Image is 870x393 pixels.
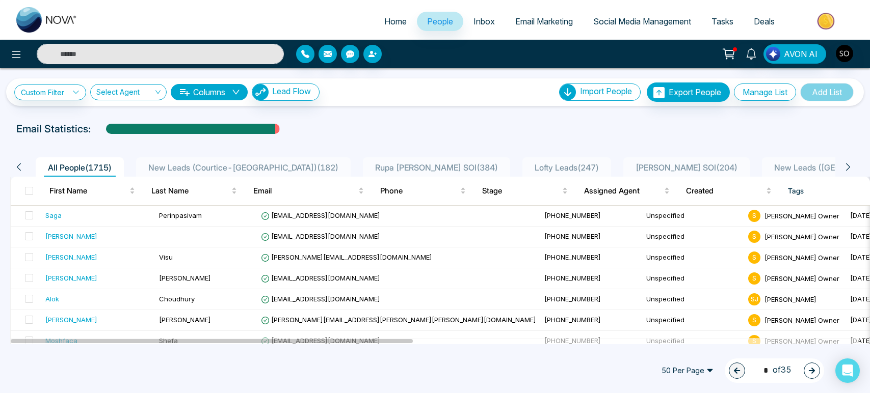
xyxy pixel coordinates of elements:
[764,336,839,345] span: [PERSON_NAME] Owner
[748,251,760,264] span: S
[748,314,760,326] span: S
[159,336,178,345] span: Shefa
[734,83,796,101] button: Manage List
[44,162,116,173] span: All People ( 1715 )
[380,185,458,197] span: Phone
[474,177,576,205] th: Stage
[711,16,733,26] span: Tasks
[159,253,173,261] span: Visu
[686,185,764,197] span: Created
[248,83,320,101] a: Lead FlowLead Flow
[144,162,342,173] span: New Leads (Courtice-[GEOGRAPHIC_DATA]) ( 182 )
[748,231,760,243] span: S
[593,16,691,26] span: Social Media Management
[16,7,77,33] img: Nova CRM Logo
[14,85,86,100] a: Custom Filter
[16,121,91,136] p: Email Statistics:
[642,289,744,310] td: Unspecified
[151,185,229,197] span: Last Name
[580,86,632,96] span: Import People
[384,16,407,26] span: Home
[261,295,380,303] span: [EMAIL_ADDRESS][DOMAIN_NAME]
[669,87,721,97] span: Export People
[654,362,721,379] span: 50 Per Page
[835,358,860,383] div: Open Intercom Messenger
[159,295,195,303] span: Choudhury
[764,211,839,219] span: [PERSON_NAME] Owner
[678,177,780,205] th: Created
[41,177,143,205] th: First Name
[252,83,320,101] button: Lead Flow
[642,310,744,331] td: Unspecified
[631,162,742,173] span: [PERSON_NAME] SOI ( 204 )
[701,12,744,31] a: Tasks
[544,253,601,261] span: [PHONE_NUMBER]
[544,316,601,324] span: [PHONE_NUMBER]
[252,84,269,100] img: Lead Flow
[754,16,775,26] span: Deals
[374,12,417,31] a: Home
[261,253,432,261] span: [PERSON_NAME][EMAIL_ADDRESS][DOMAIN_NAME]
[45,210,62,220] div: Saga
[544,295,601,303] span: [PHONE_NUMBER]
[45,252,97,262] div: [PERSON_NAME]
[261,211,380,219] span: [EMAIL_ADDRESS][DOMAIN_NAME]
[372,177,474,205] th: Phone
[642,331,744,352] td: Unspecified
[744,12,785,31] a: Deals
[642,268,744,289] td: Unspecified
[261,274,380,282] span: [EMAIL_ADDRESS][DOMAIN_NAME]
[764,295,816,303] span: [PERSON_NAME]
[261,232,380,240] span: [EMAIL_ADDRESS][DOMAIN_NAME]
[544,232,601,240] span: [PHONE_NUMBER]
[261,336,380,345] span: [EMAIL_ADDRESS][DOMAIN_NAME]
[45,231,97,241] div: [PERSON_NAME]
[790,10,864,33] img: Market-place.gif
[45,273,97,283] div: [PERSON_NAME]
[748,293,760,305] span: S J
[253,185,356,197] span: Email
[544,211,601,219] span: [PHONE_NUMBER]
[748,210,760,222] span: S
[272,86,311,96] span: Lead Flow
[836,45,853,62] img: User Avatar
[159,316,211,324] span: [PERSON_NAME]
[427,16,453,26] span: People
[45,315,97,325] div: [PERSON_NAME]
[531,162,603,173] span: Lofty Leads ( 247 )
[764,274,839,282] span: [PERSON_NAME] Owner
[583,12,701,31] a: Social Media Management
[159,211,202,219] span: Perinpasivam
[245,177,372,205] th: Email
[232,88,240,96] span: down
[505,12,583,31] a: Email Marketing
[473,16,495,26] span: Inbox
[757,363,792,377] span: of 35
[371,162,502,173] span: Rupa [PERSON_NAME] SOI ( 384 )
[544,274,601,282] span: [PHONE_NUMBER]
[463,12,505,31] a: Inbox
[482,185,560,197] span: Stage
[49,185,127,197] span: First Name
[764,316,839,324] span: [PERSON_NAME] Owner
[515,16,573,26] span: Email Marketing
[171,84,248,100] button: Columnsdown
[45,335,77,346] div: Moshfaca
[647,82,730,102] button: Export People
[544,336,601,345] span: [PHONE_NUMBER]
[143,177,245,205] th: Last Name
[764,232,839,240] span: [PERSON_NAME] Owner
[45,294,59,304] div: Alok
[763,44,826,64] button: AVON AI
[784,48,818,60] span: AVON AI
[417,12,463,31] a: People
[642,227,744,247] td: Unspecified
[159,274,211,282] span: [PERSON_NAME]
[764,253,839,261] span: [PERSON_NAME] Owner
[766,47,780,61] img: Lead Flow
[584,185,662,197] span: Assigned Agent
[642,247,744,268] td: Unspecified
[576,177,678,205] th: Assigned Agent
[748,335,760,347] span: S
[748,272,760,285] span: S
